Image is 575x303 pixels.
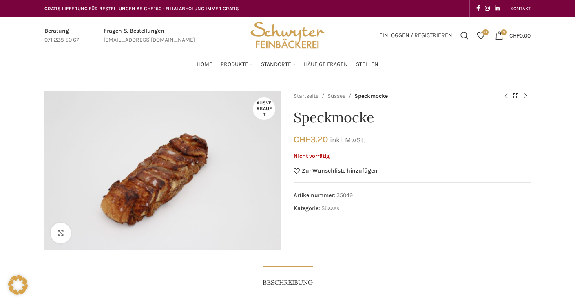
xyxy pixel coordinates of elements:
bdi: 0.00 [509,32,531,39]
span: 0 [501,29,507,35]
a: Infobox link [44,27,79,45]
span: Speckmocke [354,92,388,101]
a: Instagram social link [482,3,492,14]
span: Einloggen / Registrieren [379,33,452,38]
a: KONTAKT [511,0,531,17]
a: Häufige Fragen [304,56,348,73]
span: CHF [509,32,520,39]
p: Nicht vorrätig [294,153,531,160]
a: 0 [473,27,489,44]
a: Home [197,56,212,73]
a: Linkedin social link [492,3,502,14]
img: Bäckerei Schwyter [248,17,327,54]
span: Produkte [221,61,248,69]
a: Süsses [321,205,339,212]
span: Stellen [356,61,378,69]
a: Startseite [294,92,318,101]
a: Infobox link [104,27,195,45]
div: Meine Wunschliste [473,27,489,44]
a: Suchen [456,27,473,44]
nav: Breadcrumb [294,91,493,101]
span: Home [197,61,212,69]
a: Einloggen / Registrieren [375,27,456,44]
a: Previous product [501,91,511,101]
span: Artikelnummer: [294,192,335,199]
span: GRATIS LIEFERUNG FÜR BESTELLUNGEN AB CHF 150 - FILIALABHOLUNG IMMER GRATIS [44,6,239,11]
a: Site logo [248,31,327,38]
a: Süsses [327,92,345,101]
bdi: 3.20 [294,134,328,144]
a: Zur Wunschliste hinzufügen [294,168,378,174]
a: Facebook social link [474,3,482,14]
span: 35049 [336,192,353,199]
span: Beschreibung [263,278,313,287]
span: Häufige Fragen [304,61,348,69]
a: 0 CHF0.00 [491,27,535,44]
span: CHF [294,134,310,144]
span: 0 [482,29,489,35]
div: Main navigation [40,56,535,73]
span: Kategorie: [294,205,320,212]
span: Zur Wunschliste hinzufügen [302,168,378,174]
div: Secondary navigation [506,0,535,17]
span: Standorte [261,61,291,69]
a: Stellen [356,56,378,73]
h1: Speckmocke [294,109,531,126]
a: Standorte [261,56,296,73]
a: Next product [521,91,531,101]
a: Produkte [221,56,253,73]
small: inkl. MwSt. [330,136,365,144]
span: KONTAKT [511,6,531,11]
span: Ausverkauft [253,97,275,120]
